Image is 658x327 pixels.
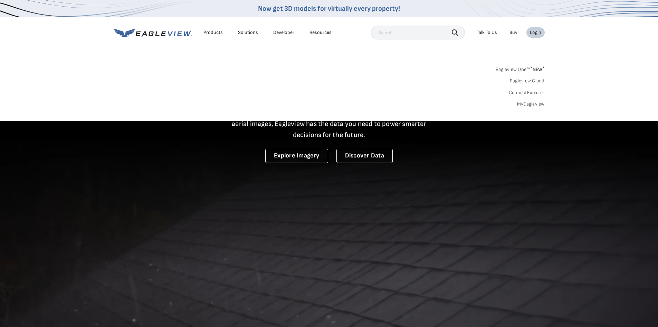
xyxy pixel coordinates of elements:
div: Login [530,29,541,36]
a: Now get 3D models for virtually every property! [258,4,400,13]
div: Solutions [238,29,258,36]
a: Buy [509,29,517,36]
div: Resources [309,29,332,36]
div: Products [203,29,223,36]
span: NEW [530,66,544,72]
div: Talk To Us [477,29,497,36]
a: Developer [273,29,294,36]
p: A new era starts here. Built on more than 3.5 billion high-resolution aerial images, Eagleview ha... [223,107,435,140]
a: Eagleview Cloud [510,78,545,84]
a: Eagleview One™*NEW* [496,64,545,72]
a: Discover Data [336,149,393,163]
a: MyEagleview [517,101,545,107]
a: Explore Imagery [265,149,328,163]
a: ConnectExplorer [509,90,545,96]
input: Search [371,26,465,39]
